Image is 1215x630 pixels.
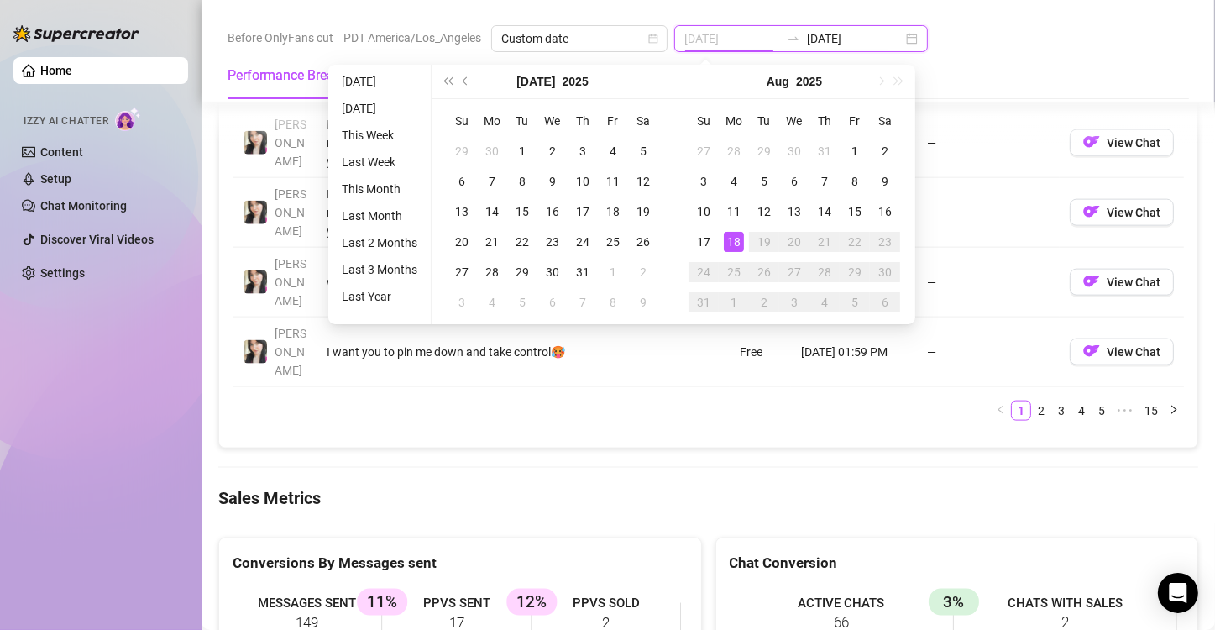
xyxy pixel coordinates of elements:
div: 12 [633,171,653,192]
td: 2025-08-29 [840,257,870,287]
td: 2025-07-31 [809,136,840,166]
div: 3 [452,292,472,312]
div: 7 [482,171,502,192]
img: OF [1083,273,1100,290]
button: OFView Chat [1070,199,1174,226]
td: 2025-08-30 [870,257,900,287]
th: Tu [749,106,779,136]
td: 2025-08-24 [689,257,719,287]
td: — [917,248,1060,318]
button: OFView Chat [1070,269,1174,296]
div: 13 [784,202,804,222]
td: 2025-08-05 [749,166,779,197]
div: 24 [694,262,714,282]
div: 29 [512,262,532,282]
td: 2025-08-09 [628,287,658,318]
div: Open Intercom Messenger [1158,573,1198,613]
td: 2025-08-17 [689,227,719,257]
span: calendar [648,34,658,44]
div: 23 [875,232,895,252]
td: 2025-07-25 [598,227,628,257]
th: Sa [628,106,658,136]
div: 31 [573,262,593,282]
div: Performance Breakdown [228,66,374,86]
li: 5 [1092,401,1112,421]
td: 2025-08-06 [537,287,568,318]
button: Choose a month [516,65,555,98]
div: 11 [724,202,744,222]
img: OF [1083,343,1100,360]
div: 8 [603,292,623,312]
div: 14 [814,202,835,222]
div: 19 [754,232,774,252]
td: 2025-06-30 [477,136,507,166]
span: right [1169,405,1179,415]
div: 15 [845,202,865,222]
div: 30 [875,262,895,282]
div: 4 [814,292,835,312]
td: 2025-07-09 [537,166,568,197]
th: Th [568,106,598,136]
a: Setup [40,172,71,186]
td: 2025-08-26 [749,257,779,287]
td: 2025-07-14 [477,197,507,227]
div: 16 [542,202,563,222]
div: 9 [633,292,653,312]
div: 7 [814,171,835,192]
li: Previous Page [991,401,1011,421]
div: 18 [603,202,623,222]
div: 12 [754,202,774,222]
button: left [991,401,1011,421]
a: 2 [1032,402,1050,420]
td: 2025-07-28 [477,257,507,287]
td: 2025-09-02 [749,287,779,318]
li: Last 3 Months [335,260,424,280]
div: 31 [814,141,835,161]
div: 26 [633,232,653,252]
div: 20 [784,232,804,252]
div: 27 [452,262,472,282]
td: 2025-07-23 [537,227,568,257]
td: 2025-07-30 [779,136,809,166]
div: 18 [724,232,744,252]
a: OFView Chat [1070,349,1174,362]
a: 5 [1092,402,1111,420]
td: 2025-07-28 [719,136,749,166]
td: 2025-08-14 [809,197,840,227]
button: Previous month (PageUp) [457,65,475,98]
td: 2025-07-04 [598,136,628,166]
td: 2025-07-16 [537,197,568,227]
td: 2025-08-22 [840,227,870,257]
th: Mo [719,106,749,136]
span: PDT America/Los_Angeles [343,25,481,50]
td: 2025-08-01 [598,257,628,287]
span: View Chat [1107,345,1160,359]
img: Christina [244,201,267,224]
td: 2025-07-11 [598,166,628,197]
td: 2025-08-03 [689,166,719,197]
td: 2025-08-03 [447,287,477,318]
li: Last Week [335,152,424,172]
td: 2025-08-09 [870,166,900,197]
div: 6 [452,171,472,192]
td: 2025-07-19 [628,197,658,227]
span: [PERSON_NAME] [275,118,306,168]
td: 2025-07-12 [628,166,658,197]
a: OFView Chat [1070,139,1174,153]
td: 2025-08-02 [870,136,900,166]
td: 2025-09-03 [779,287,809,318]
td: 2025-08-01 [840,136,870,166]
div: 9 [875,171,895,192]
div: 14 [482,202,502,222]
li: 3 [1051,401,1071,421]
td: 2025-07-29 [749,136,779,166]
th: Tu [507,106,537,136]
div: 2 [633,262,653,282]
td: 2025-08-12 [749,197,779,227]
td: 2025-07-17 [568,197,598,227]
img: OF [1083,134,1100,150]
div: Conversions By Messages sent [233,552,688,575]
td: 2025-07-20 [447,227,477,257]
td: 2025-08-16 [870,197,900,227]
span: [PERSON_NAME] [275,327,306,377]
